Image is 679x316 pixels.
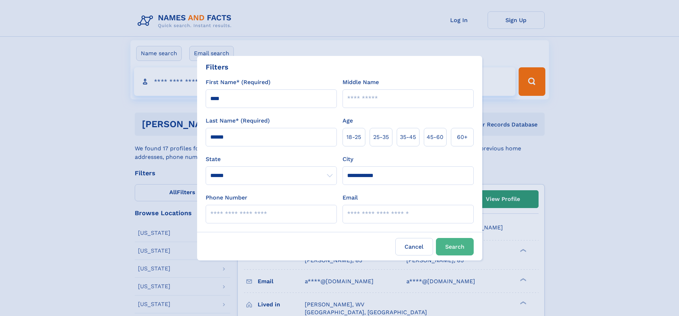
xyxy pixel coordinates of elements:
label: Phone Number [206,193,247,202]
span: 25‑35 [373,133,389,141]
label: First Name* (Required) [206,78,271,87]
label: Middle Name [343,78,379,87]
span: 35‑45 [400,133,416,141]
span: 60+ [457,133,468,141]
label: Age [343,116,353,125]
label: Email [343,193,358,202]
span: 45‑60 [427,133,443,141]
label: Cancel [395,238,433,255]
label: State [206,155,337,164]
label: City [343,155,353,164]
label: Last Name* (Required) [206,116,270,125]
span: 18‑25 [346,133,361,141]
div: Filters [206,62,228,72]
button: Search [436,238,474,255]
